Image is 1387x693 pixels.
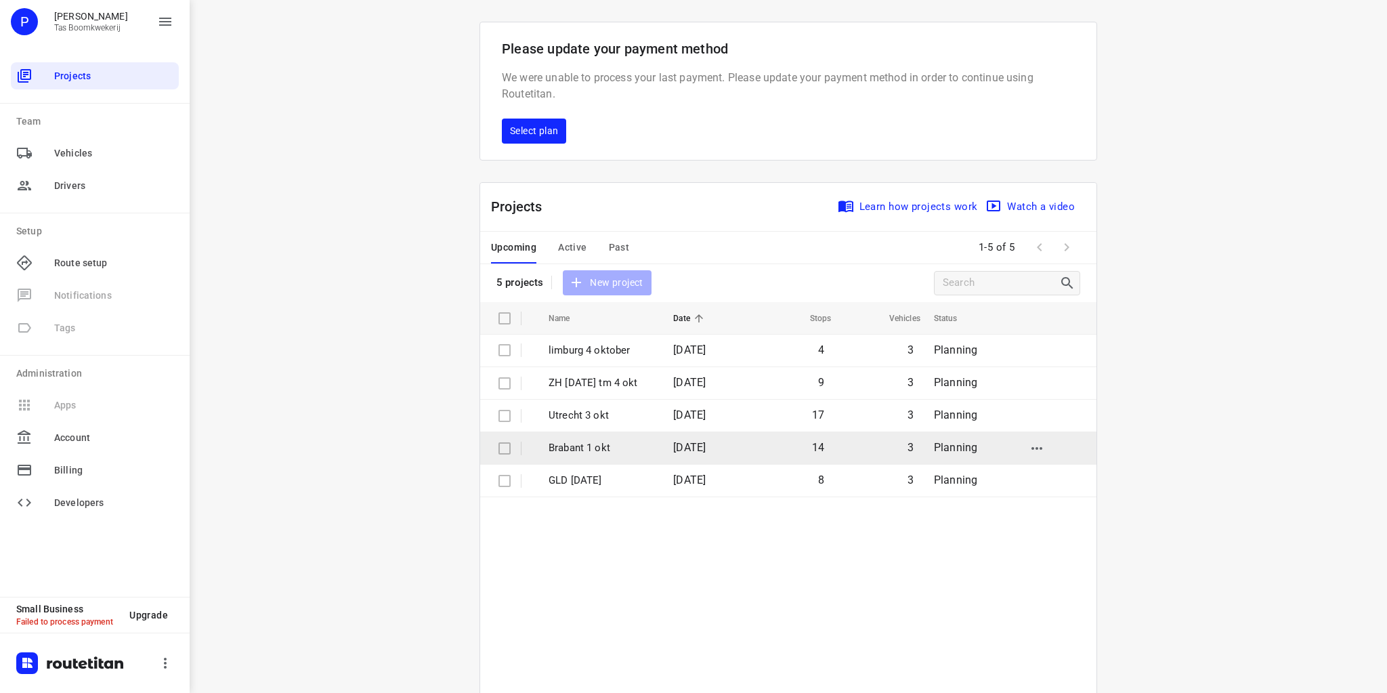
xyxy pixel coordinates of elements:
p: Utrecht 3 okt [549,408,653,423]
p: We were unable to process your last payment. Please update your payment method in order to contin... [502,70,1075,102]
span: Previous Page [1026,234,1053,261]
p: ZH [DATE] tm 4 okt [549,375,653,391]
span: Planning [934,408,977,421]
span: Planning [934,474,977,486]
span: 3 [908,474,914,486]
span: Planning [934,343,977,356]
span: Past [609,239,630,256]
span: 1-5 of 5 [973,233,1021,262]
span: 4 [818,343,824,356]
span: [DATE] [673,441,706,454]
p: Setup [16,224,179,238]
span: Billing [54,463,173,478]
span: Available only on our Business plan [11,389,179,421]
span: Vehicles [872,310,920,327]
span: Available only on our Business plan [11,312,179,344]
span: [DATE] [673,474,706,486]
div: Drivers [11,172,179,199]
button: Upgrade [119,603,179,627]
span: Upcoming [491,239,536,256]
p: 5 projects [496,276,543,289]
span: [DATE] [673,343,706,356]
span: Available only on our Business plan [11,279,179,312]
span: Active [558,239,586,256]
div: Billing [11,457,179,484]
span: Drivers [54,179,173,193]
span: 14 [812,441,824,454]
button: Select plan [502,119,566,144]
span: Developers [54,496,173,510]
span: Upgrade [129,610,168,621]
input: Search projects [943,272,1059,293]
span: 3 [908,343,914,356]
p: limburg 4 oktober [549,343,653,358]
span: Projects [54,69,173,83]
span: [DATE] [673,376,706,389]
p: Small Business [16,604,119,614]
span: Vehicles [54,146,173,161]
span: 8 [818,474,824,486]
span: Planning [934,441,977,454]
span: 3 [908,376,914,389]
span: Account [54,431,173,445]
span: [DATE] [673,408,706,421]
p: Peter Tas [54,11,128,22]
div: Account [11,424,179,451]
div: P [11,8,38,35]
span: Failed to process payment [16,617,113,627]
span: Next Page [1053,234,1080,261]
span: Status [934,310,975,327]
span: Name [549,310,588,327]
div: Search [1059,275,1080,291]
p: Brabant 1 okt [549,440,653,456]
div: Projects [11,62,179,89]
span: Planning [934,376,977,389]
span: 3 [908,408,914,421]
span: 3 [908,441,914,454]
p: Please update your payment method [502,39,1075,59]
span: Route setup [54,256,173,270]
span: 9 [818,376,824,389]
p: Projects [491,196,553,217]
p: Tas Boomkwekerij [54,23,128,33]
div: Vehicles [11,140,179,167]
span: 17 [812,408,824,421]
p: Administration [16,366,179,381]
span: Select plan [510,123,558,140]
div: Developers [11,489,179,516]
span: Stops [792,310,832,327]
span: Date [673,310,708,327]
p: Team [16,114,179,129]
div: Route setup [11,249,179,276]
p: GLD 30 sept [549,473,653,488]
